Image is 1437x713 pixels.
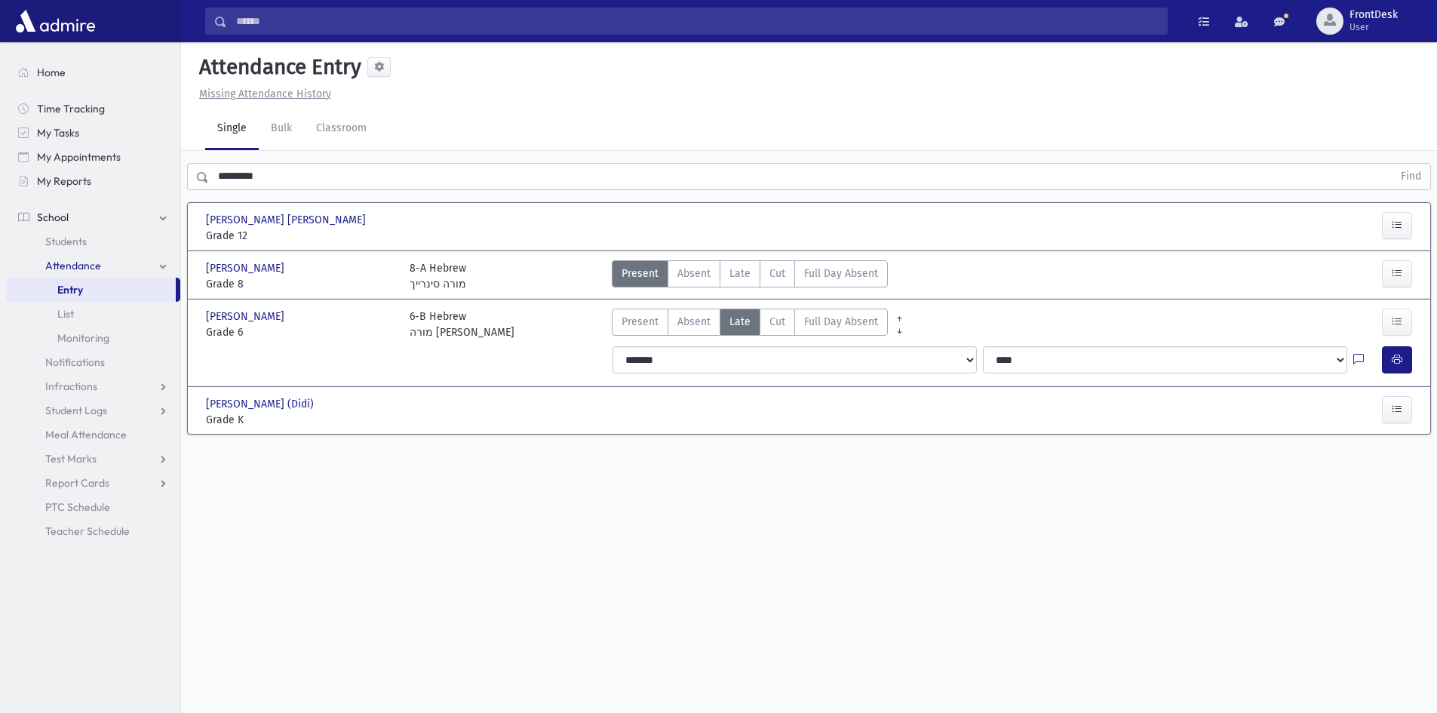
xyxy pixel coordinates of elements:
span: Grade 6 [206,324,395,340]
span: Students [45,235,87,248]
a: Single [205,108,259,150]
span: Notifications [45,355,105,369]
span: [PERSON_NAME] [PERSON_NAME] [206,212,369,228]
span: Home [37,66,66,79]
span: Meal Attendance [45,428,127,441]
a: Report Cards [6,471,180,495]
span: Grade 12 [206,228,395,244]
span: Absent [677,314,711,330]
span: My Reports [37,174,91,188]
span: Attendance [45,259,101,272]
span: User [1349,21,1398,33]
a: Student Logs [6,398,180,423]
span: Time Tracking [37,102,105,115]
span: School [37,211,69,224]
a: My Appointments [6,145,180,169]
span: My Tasks [37,126,79,140]
span: Full Day Absent [804,266,878,281]
span: [PERSON_NAME] (Didi) [206,396,317,412]
a: Bulk [259,108,304,150]
span: [PERSON_NAME] [206,309,287,324]
span: Infractions [45,380,97,393]
a: Entry [6,278,176,302]
div: AttTypes [612,260,888,292]
span: Cut [769,266,785,281]
span: Entry [57,283,83,297]
a: My Tasks [6,121,180,145]
span: Monitoring [57,331,109,345]
div: AttTypes [612,309,888,340]
a: Teacher Schedule [6,519,180,543]
span: Present [622,266,659,281]
a: Test Marks [6,447,180,471]
a: Classroom [304,108,379,150]
div: 8-A Hebrew מורה סינרייך [410,260,466,292]
a: Attendance [6,254,180,278]
span: Grade 8 [206,276,395,292]
h5: Attendance Entry [193,54,361,80]
a: Infractions [6,374,180,398]
span: Test Marks [45,452,97,466]
a: PTC Schedule [6,495,180,519]
input: Search [227,8,1167,35]
span: Teacher Schedule [45,524,130,538]
span: My Appointments [37,150,121,164]
span: Student Logs [45,404,107,417]
div: 6-B Hebrew מורה [PERSON_NAME] [410,309,514,340]
span: Present [622,314,659,330]
a: Home [6,60,180,85]
a: List [6,302,180,326]
a: School [6,205,180,229]
a: Time Tracking [6,97,180,121]
span: Report Cards [45,476,109,490]
a: Monitoring [6,326,180,350]
u: Missing Attendance History [199,88,331,100]
img: AdmirePro [12,6,99,36]
span: Grade K [206,412,395,428]
a: Missing Attendance History [193,88,331,100]
span: Cut [769,314,785,330]
a: Students [6,229,180,254]
span: FrontDesk [1349,9,1398,21]
span: Full Day Absent [804,314,878,330]
a: Notifications [6,350,180,374]
span: Late [729,266,751,281]
span: PTC Schedule [45,500,110,514]
span: Late [729,314,751,330]
span: Absent [677,266,711,281]
a: My Reports [6,169,180,193]
span: List [57,307,74,321]
a: Meal Attendance [6,423,180,447]
button: Find [1392,164,1430,189]
span: [PERSON_NAME] [206,260,287,276]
